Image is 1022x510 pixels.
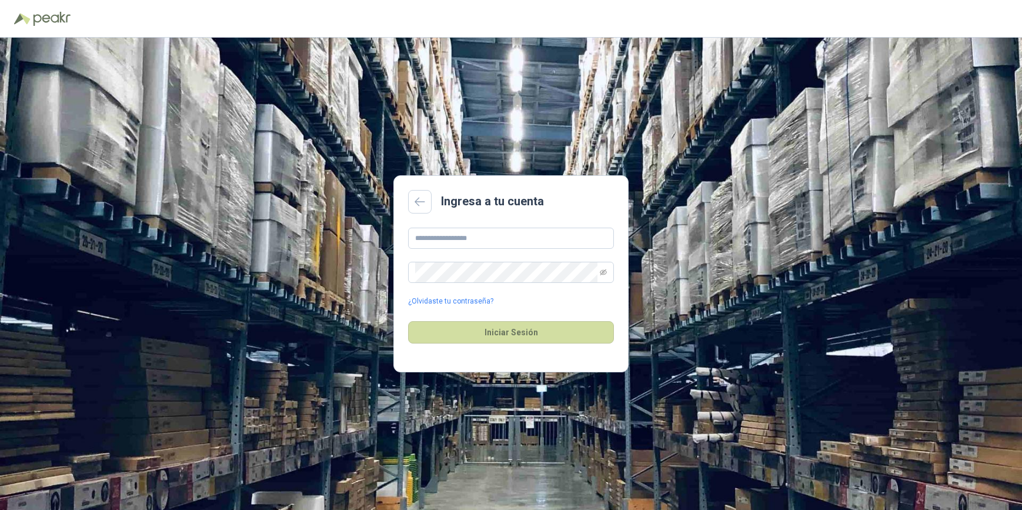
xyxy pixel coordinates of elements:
img: Logo [14,13,31,25]
img: Peakr [33,12,71,26]
span: eye-invisible [600,269,607,276]
button: Iniciar Sesión [408,321,614,344]
a: ¿Olvidaste tu contraseña? [408,296,493,307]
h2: Ingresa a tu cuenta [441,192,544,211]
